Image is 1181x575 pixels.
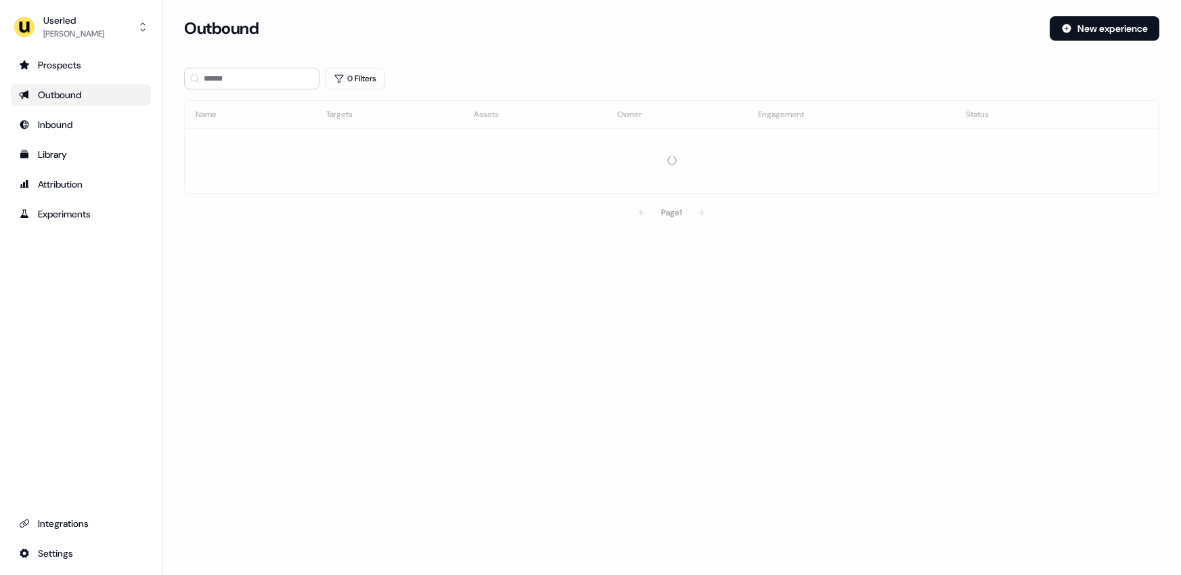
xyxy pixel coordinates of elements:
div: Experiments [19,207,143,221]
div: Userled [43,14,104,27]
button: 0 Filters [325,68,385,89]
a: Go to attribution [11,173,151,195]
button: Userled[PERSON_NAME] [11,11,151,43]
a: Go to integrations [11,513,151,534]
div: Outbound [19,88,143,102]
button: New experience [1050,16,1159,41]
a: Go to outbound experience [11,84,151,106]
div: Settings [19,547,143,560]
a: Go to integrations [11,542,151,564]
div: [PERSON_NAME] [43,27,104,41]
div: Library [19,148,143,161]
a: Go to templates [11,144,151,165]
a: Go to Inbound [11,114,151,135]
div: Inbound [19,118,143,131]
a: Go to prospects [11,54,151,76]
div: Attribution [19,177,143,191]
div: Integrations [19,517,143,530]
h3: Outbound [184,18,259,39]
div: Prospects [19,58,143,72]
a: Go to experiments [11,203,151,225]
